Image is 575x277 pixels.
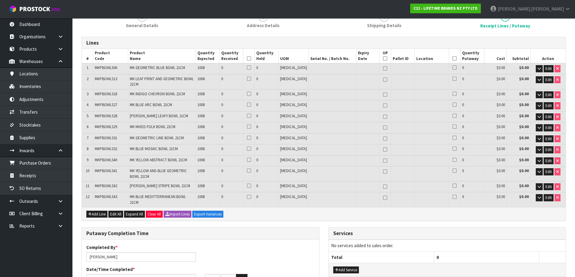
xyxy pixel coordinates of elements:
span: 0 [221,183,223,188]
span: 0 [256,124,258,129]
span: 1008 [197,102,205,107]
span: MK YELLOW ABSTRACT BOWL 21CM [130,157,187,162]
span: 0 [256,65,258,70]
span: 0 [256,157,258,162]
strong: $0.00 [519,65,529,70]
span: [MEDICAL_DATA] [280,113,307,118]
span: $0.00 [497,124,505,129]
strong: $0.00 [519,183,529,188]
strong: $0.00 [519,102,529,107]
span: MK YELLOW AND BLUE GEOMETRIC BOWL 21CM [130,168,187,179]
span: 1008 [197,194,205,199]
span: MK GEOMETRIC BLUE BOWL 21CM [130,65,185,70]
span: Edit [545,66,552,71]
strong: $0.00 [519,157,529,162]
span: MK BLUE MOSAIC BOWL 21CM [130,146,178,151]
span: MKPBOWLS41 [95,168,117,173]
span: Edit [545,77,552,82]
th: # [82,49,93,63]
strong: $0.00 [519,146,529,151]
th: Subtotal [507,49,530,63]
span: Shipping Details [367,22,401,29]
strong: $0.00 [519,124,529,129]
span: 1008 [197,183,205,188]
span: 0 [462,91,464,96]
button: Expand All [124,211,145,218]
strong: $0.00 [519,135,529,140]
span: [PERSON_NAME] LEAFY BOWL 21CM [130,113,188,118]
span: [MEDICAL_DATA] [280,183,307,188]
span: $0.00 [497,102,505,107]
span: [MEDICAL_DATA] [280,102,307,107]
h3: Services [333,231,561,236]
span: [PERSON_NAME] [498,6,530,12]
label: Completed By [86,244,118,250]
span: MKPBOWLS43 [95,194,117,199]
span: $0.00 [497,168,505,173]
span: 0 [436,254,439,260]
span: 0 [221,76,223,81]
span: 5 [87,113,88,118]
span: Edit [545,158,552,163]
span: $0.00 [497,65,505,70]
button: Edit All [108,211,123,218]
span: MK INDIGO CHEVRON BOWL 21CM [130,91,185,96]
span: Edit [545,195,552,200]
button: Edit [544,157,554,165]
button: Edit [544,113,554,121]
span: [MEDICAL_DATA] [280,168,307,173]
span: [MEDICAL_DATA] [280,146,307,151]
span: General Details [126,22,158,29]
th: Action [530,49,566,63]
span: 0 [221,91,223,96]
span: 0 [462,65,464,70]
span: 7 [87,135,88,140]
button: Edit [544,146,554,153]
span: 0 [256,168,258,173]
span: 0 [462,124,464,129]
span: [PERSON_NAME] [531,6,564,12]
strong: $0.00 [519,91,529,96]
h3: Putaway Completion Time [86,231,315,236]
span: MK GEOMETRIC LINE BOWL 21CM [130,135,184,140]
span: [PERSON_NAME] STRIPE BOWL 21CM [130,183,190,188]
button: Edit [544,183,554,190]
button: Edit [544,91,554,99]
span: Edit [545,184,552,189]
strong: $0.00 [519,194,529,199]
span: 0 [256,76,258,81]
span: 1008 [197,168,205,173]
span: 0 [221,168,223,173]
button: Clear All [146,211,163,218]
span: 1008 [197,76,205,81]
th: UP [379,49,391,63]
span: Address Details [247,22,280,29]
strong: C11 - LIFETIME BRANDS NZ PTY LTD [414,6,478,11]
span: 1008 [197,91,205,96]
strong: $0.00 [519,76,529,81]
span: 0 [221,194,223,199]
span: 1008 [197,135,205,140]
span: 0 [462,135,464,140]
span: 0 [256,194,258,199]
span: [MEDICAL_DATA] [280,91,307,96]
span: MKPBOWLS18 [95,91,117,96]
button: Edit [544,135,554,143]
span: 0 [462,194,464,199]
span: MK LEAF PRINT AND GEOMETRIC BOWL 21CM [130,76,194,87]
button: Edit [544,76,554,83]
span: 0 [256,146,258,151]
span: 1008 [197,113,205,118]
span: Edit [545,169,552,174]
button: Add Line [86,211,107,218]
span: 0 [221,124,223,129]
span: ProStock [19,5,50,13]
span: $0.00 [497,183,505,188]
button: Edit [544,168,554,175]
span: [MEDICAL_DATA] [280,124,307,129]
span: $0.00 [497,146,505,151]
th: Total [329,251,434,263]
button: Edit [544,65,554,72]
span: 0 [462,113,464,118]
span: 10 [86,168,89,173]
